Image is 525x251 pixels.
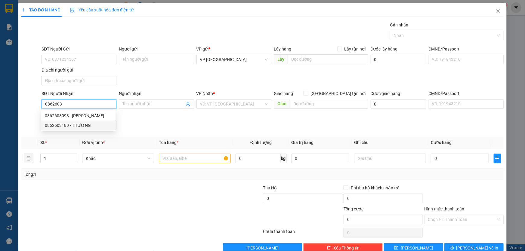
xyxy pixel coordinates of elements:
input: Cước giao hàng [371,99,426,109]
span: plus [21,8,26,12]
button: Close [490,3,507,20]
div: Chưa thanh toán [263,228,343,239]
span: Giao [274,99,290,109]
span: Lấy tận nơi [342,46,368,52]
div: Người nhận [119,90,194,97]
th: Ghi chú [352,137,428,148]
span: delete [327,246,331,250]
span: Lấy [274,54,288,64]
span: Đơn vị tính [82,140,105,145]
span: Tổng cước [344,207,363,211]
span: Khác [86,154,150,163]
span: Cước hàng [431,140,452,145]
span: Định lượng [250,140,272,145]
span: Thu Hộ [263,185,277,190]
div: 0862603093 - thùy dung [41,111,116,121]
input: 0 [292,154,350,163]
strong: 0901 900 568 [54,17,102,28]
span: VP GỬI: [4,38,30,46]
label: Cước giao hàng [371,91,400,96]
span: TẠO ĐƠN HÀNG [21,8,60,12]
span: kg [281,154,287,163]
div: SĐT Người Nhận [42,90,116,97]
strong: 0931 600 979 [22,20,51,26]
input: Ghi Chú [354,154,426,163]
label: Hình thức thanh toán [424,207,464,211]
span: user-add [186,102,190,106]
span: Phí thu hộ khách nhận trả [348,185,402,191]
label: Cước lấy hàng [371,47,398,51]
span: Giá trị hàng [292,140,314,145]
div: CMND/Passport [429,90,504,97]
input: Dọc đường [290,99,368,109]
input: Cước lấy hàng [371,55,426,64]
strong: 0901 936 968 [4,26,33,32]
span: Giao hàng [274,91,293,96]
label: Gán nhãn [390,23,408,27]
span: VP Đà Nẵng [200,55,268,64]
div: CMND/Passport [429,46,504,52]
button: plus [494,154,501,163]
span: close [496,9,501,14]
strong: [PERSON_NAME]: [54,17,91,23]
button: delete [24,154,33,163]
input: VD: Bàn, Ghế [159,154,231,163]
span: Lấy hàng [274,47,291,51]
span: Yêu cầu xuất hóa đơn điện tử [70,8,134,12]
span: [GEOGRAPHIC_DATA] tận nơi [308,90,368,97]
span: VP [GEOGRAPHIC_DATA] [4,38,75,54]
span: VP Nhận [196,91,213,96]
span: plus [494,156,501,161]
div: Địa chỉ người gửi [42,67,116,73]
strong: 0901 933 179 [54,29,83,35]
span: SL [40,140,45,145]
div: 0862603093 - [PERSON_NAME] [45,112,112,119]
span: Tên hàng [159,140,178,145]
div: 0862603189 - THƯƠNG [45,122,112,129]
img: icon [70,8,75,13]
strong: Sài Gòn: [4,20,22,26]
div: SĐT Người Gửi [42,46,116,52]
input: Địa chỉ của người gửi [42,76,116,85]
input: Dọc đường [288,54,368,64]
div: Tổng: 1 [24,171,203,178]
span: printer [450,246,454,250]
div: VP gửi [196,46,271,52]
div: Người gửi [119,46,194,52]
div: 0862603189 - THƯƠNG [41,121,116,130]
span: ĐỨC ĐẠT GIA LAI [24,6,82,14]
span: save [394,246,398,250]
